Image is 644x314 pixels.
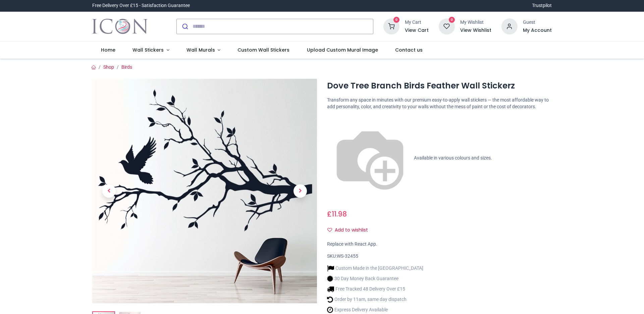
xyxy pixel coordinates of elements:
a: Wall Murals [178,42,229,59]
a: Next [283,112,317,269]
li: Express Delivery Available [327,306,423,313]
img: Dove Tree Branch Birds Feather Wall Stickerz [92,79,317,303]
li: Free Tracked 48 Delivery Over £15 [327,286,423,293]
div: SKU: [327,253,552,260]
span: Next [293,184,307,198]
div: Free Delivery Over £15 - Satisfaction Guarantee [92,2,190,9]
span: Previous [102,184,116,198]
a: Trustpilot [532,2,552,9]
span: Available in various colours and sizes. [414,155,492,161]
button: Submit [177,19,193,34]
a: My Account [523,27,552,34]
p: Transform any space in minutes with our premium easy-to-apply wall stickers — the most affordable... [327,97,552,110]
span: 11.98 [332,209,347,219]
span: Upload Custom Mural Image [307,47,378,53]
a: Logo of Icon Wall Stickers [92,17,148,36]
span: £ [327,209,347,219]
h1: Dove Tree Branch Birds Feather Wall Stickerz [327,80,552,91]
a: 0 [383,23,399,28]
div: My Wishlist [460,19,491,26]
div: My Cart [405,19,429,26]
span: Wall Murals [186,47,215,53]
span: WS-32455 [337,253,358,259]
a: Shop [103,64,114,70]
li: Order by 11am, same day dispatch [327,296,423,303]
a: Previous [92,112,126,269]
span: Home [101,47,115,53]
sup: 0 [449,17,455,23]
i: Add to wishlist [327,228,332,232]
a: 0 [439,23,455,28]
img: color-wheel.png [327,115,413,201]
span: Wall Stickers [132,47,164,53]
li: Custom Made in the [GEOGRAPHIC_DATA] [327,265,423,272]
div: Guest [523,19,552,26]
span: Custom Wall Stickers [237,47,289,53]
a: View Wishlist [460,27,491,34]
div: Replace with React App. [327,241,552,248]
span: Contact us [395,47,423,53]
li: 30 Day Money Back Guarantee [327,275,423,282]
a: View Cart [405,27,429,34]
img: Icon Wall Stickers [92,17,148,36]
button: Add to wishlistAdd to wishlist [327,225,374,236]
sup: 0 [393,17,400,23]
a: Wall Stickers [124,42,178,59]
a: Birds [121,64,132,70]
